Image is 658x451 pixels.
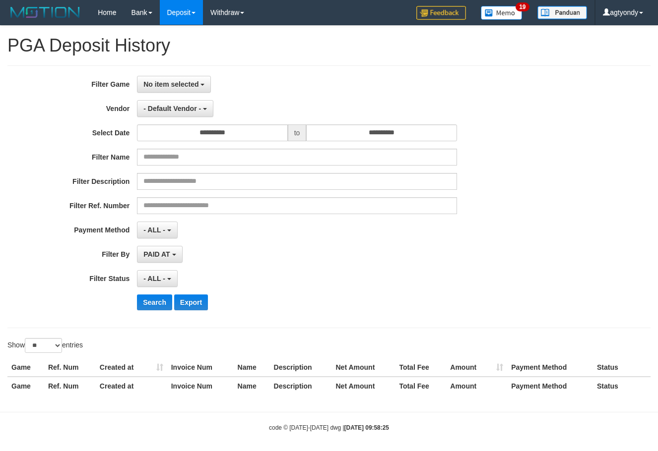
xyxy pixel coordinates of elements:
h1: PGA Deposit History [7,36,651,56]
th: Status [593,377,651,395]
button: No item selected [137,76,211,93]
img: Button%20Memo.svg [481,6,523,20]
small: code © [DATE]-[DATE] dwg | [269,424,389,431]
th: Status [593,358,651,377]
span: - ALL - [143,226,165,234]
th: Net Amount [331,377,395,395]
th: Ref. Num [44,358,96,377]
th: Name [234,377,270,395]
strong: [DATE] 09:58:25 [344,424,389,431]
span: - Default Vendor - [143,105,201,113]
th: Payment Method [507,358,593,377]
th: Created at [96,377,167,395]
th: Game [7,358,44,377]
th: Total Fee [395,377,446,395]
th: Amount [446,377,507,395]
img: MOTION_logo.png [7,5,83,20]
button: - Default Vendor - [137,100,213,117]
button: Search [137,294,172,310]
span: - ALL - [143,275,165,282]
th: Invoice Num [167,377,234,395]
th: Game [7,377,44,395]
th: Ref. Num [44,377,96,395]
img: panduan.png [537,6,587,19]
th: Description [270,377,332,395]
label: Show entries [7,338,83,353]
th: Name [234,358,270,377]
button: Export [174,294,208,310]
span: to [288,124,307,141]
span: No item selected [143,80,198,88]
th: Amount [446,358,507,377]
button: - ALL - [137,270,177,287]
button: PAID AT [137,246,182,263]
img: Feedback.jpg [416,6,466,20]
th: Description [270,358,332,377]
button: - ALL - [137,222,177,238]
span: PAID AT [143,250,170,258]
th: Created at [96,358,167,377]
th: Total Fee [395,358,446,377]
th: Net Amount [331,358,395,377]
th: Invoice Num [167,358,234,377]
select: Showentries [25,338,62,353]
th: Payment Method [507,377,593,395]
span: 19 [516,2,529,11]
